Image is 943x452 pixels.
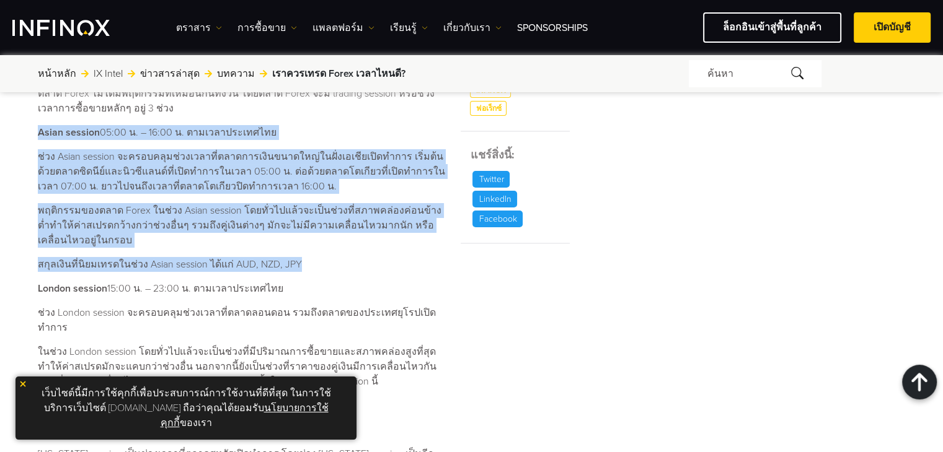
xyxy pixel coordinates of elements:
[12,20,139,36] a: INFINOX Logo
[470,101,507,116] a: ฟอเร็กซ์
[854,12,931,43] a: เปิดบัญชี
[128,70,135,77] img: arrow-right
[272,66,405,81] span: เราควรเทรด Forex เวลาไหนดี?
[38,126,100,139] strong: Asian session
[38,125,446,140] p: 05:00 น. – 16:00 น. ตามเวลาประเทศไทย
[472,211,523,227] p: Facebook
[38,344,446,389] p: ในช่วง London session โดยทั่วไปแล้วจะเป็นช่วงที่มีปริมาณการซื้อขายและสภาพคล่องสูงที่สุด ทำให้ค่าส...
[703,12,841,43] a: ล็อกอินเข้าสู่พื้นที่ลูกค้า
[38,305,446,335] p: ช่วง London session จะครอบคลุมช่วงเวลาที่ตลาดลอนดอน รวมถึงตลาดของประเทศยุโรปเปิดทำการ
[517,20,588,35] a: Sponsorships
[237,20,297,35] a: การซื้อขาย
[470,191,520,207] a: LinkedIn
[81,70,89,77] img: arrow-right
[38,282,107,295] strong: London session
[312,20,374,35] a: แพลตฟอร์ม
[260,70,267,77] img: arrow-right
[38,281,446,296] p: 15:00 น. – 23:00 น. ตามเวลาประเทศไทย
[205,70,212,77] img: arrow-right
[176,20,222,35] a: ตราสาร
[217,66,255,81] a: บทความ
[443,20,502,35] a: เกี่ยวกับเรา
[38,203,446,248] p: พฤติกรรมของตลาด Forex ในช่วง Asian session โดยทั่วไปแล้วจะเป็นช่วงที่สภาพคล่องค่อนข้างต่ำทำให้ค่า...
[94,66,123,81] a: IX Intel
[38,71,446,116] p: เวลาที่ตลาด Forex เปิดทำการซื้อขายคือตลอด 24 ชั่วโมง สัปดาห์ละ 5 วัน (จันทร์ – ศุกร์) แต่ตลาด For...
[38,66,76,81] a: หน้าหลัก
[472,191,517,207] p: LinkedIn
[140,66,200,81] a: ข่าวสารล่าสุด
[470,171,512,188] a: Twitter
[38,257,446,272] p: สกุลเงินที่นิยมเทรดในช่วง Asian session ได้แก่ AUD, NZD, JPY
[689,60,821,87] div: ค้นหา
[470,211,525,227] a: Facebook
[390,20,428,35] a: เรียนรู้
[19,380,27,388] img: yellow close icon
[470,147,569,163] h5: แชร์สิ่งนี้:
[472,171,510,188] p: Twitter
[22,383,350,433] p: เว็บไซต์นี้มีการใช้คุกกี้เพื่อประสบการณ์การใช้งานที่ดีที่สุด ในการใช้บริการเว็บไซต์ [DOMAIN_NAME]...
[38,149,446,194] p: ช่วง Asian session จะครอบคลุมช่วงเวลาที่ตลาดการเงินขนาดใหญ่ในฝั่งเอเชียเปิดทำการ เริ่มต้นด้วยตลาด...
